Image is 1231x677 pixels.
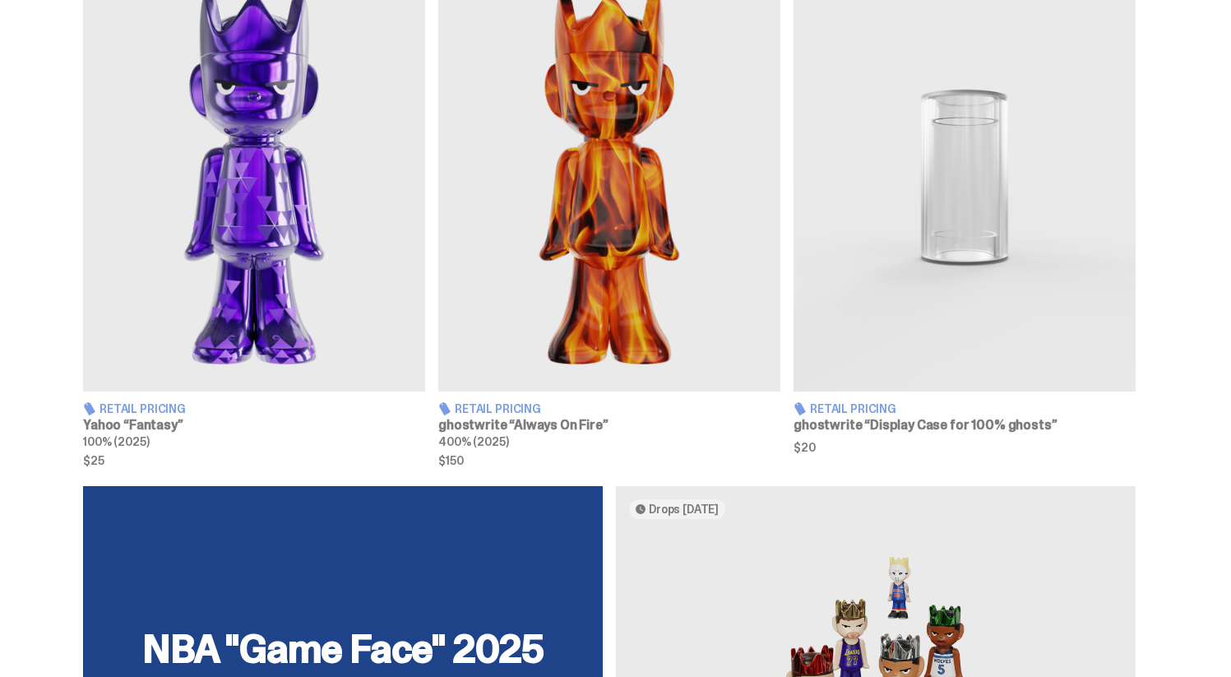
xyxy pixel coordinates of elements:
[103,629,583,669] h2: NBA "Game Face" 2025
[794,419,1136,432] h3: ghostwrite “Display Case for 100% ghosts”
[649,503,719,516] span: Drops [DATE]
[83,455,425,466] span: $25
[455,403,541,415] span: Retail Pricing
[438,455,780,466] span: $150
[83,434,149,449] span: 100% (2025)
[99,403,186,415] span: Retail Pricing
[83,419,425,432] h3: Yahoo “Fantasy”
[810,403,896,415] span: Retail Pricing
[438,419,780,432] h3: ghostwrite “Always On Fire”
[438,434,508,449] span: 400% (2025)
[794,442,1136,453] span: $20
